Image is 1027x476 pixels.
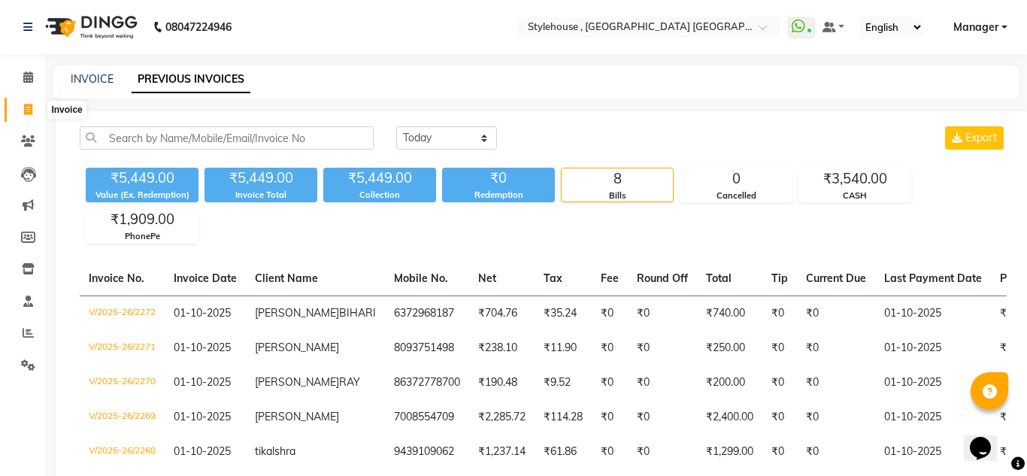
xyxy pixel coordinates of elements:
div: ₹0 [442,168,555,189]
span: BIHARI [339,306,376,320]
span: Net [478,271,496,285]
td: 01-10-2025 [875,296,991,331]
span: 01-10-2025 [174,306,231,320]
b: 08047224946 [165,6,232,48]
td: ₹9.52 [535,365,592,400]
span: 01-10-2025 [174,444,231,458]
td: ₹11.90 [535,331,592,365]
img: logo [38,6,141,48]
span: 01-10-2025 [174,375,231,389]
td: ₹0 [628,365,697,400]
td: ₹250.00 [697,331,762,365]
td: ₹740.00 [697,296,762,331]
span: [PERSON_NAME] [255,410,339,423]
td: V/2025-26/2269 [80,400,165,435]
td: ₹0 [762,296,797,331]
td: ₹61.86 [535,435,592,469]
iframe: chat widget [964,416,1012,461]
div: Invoice [47,101,86,119]
td: ₹200.00 [697,365,762,400]
td: ₹1,299.00 [697,435,762,469]
a: INVOICE [71,72,114,86]
td: ₹0 [592,331,628,365]
div: ₹5,449.00 [323,168,436,189]
input: Search by Name/Mobile/Email/Invoice No [80,126,374,150]
td: V/2025-26/2270 [80,365,165,400]
span: tikalshra [255,444,295,458]
div: Cancelled [680,189,792,202]
span: Round Off [637,271,688,285]
td: ₹0 [797,435,875,469]
span: Invoice No. [89,271,144,285]
span: 01-10-2025 [174,410,231,423]
td: ₹190.48 [469,365,535,400]
td: ₹0 [762,400,797,435]
td: 01-10-2025 [875,365,991,400]
td: 01-10-2025 [875,331,991,365]
div: Redemption [442,189,555,202]
span: Client Name [255,271,318,285]
td: V/2025-26/2268 [80,435,165,469]
div: Bills [562,189,673,202]
td: ₹114.28 [535,400,592,435]
span: Fee [601,271,619,285]
span: Manager [953,20,998,35]
div: ₹3,540.00 [799,168,910,189]
div: 8 [562,168,673,189]
td: 01-10-2025 [875,400,991,435]
td: ₹0 [797,400,875,435]
span: Current Due [806,271,866,285]
td: ₹0 [592,435,628,469]
td: ₹2,400.00 [697,400,762,435]
span: Export [965,131,997,144]
span: Invoice Date [174,271,237,285]
td: ₹0 [762,435,797,469]
td: ₹0 [797,331,875,365]
td: V/2025-26/2272 [80,296,165,331]
div: ₹5,449.00 [204,168,317,189]
td: ₹0 [628,331,697,365]
div: ₹1,909.00 [86,209,198,230]
td: ₹0 [592,400,628,435]
td: ₹0 [592,365,628,400]
td: ₹0 [628,400,697,435]
td: ₹704.76 [469,296,535,331]
div: Collection [323,189,436,202]
td: 9439109062 [385,435,469,469]
td: ₹0 [797,296,875,331]
span: [PERSON_NAME] [255,341,339,354]
div: CASH [799,189,910,202]
td: ₹1,237.14 [469,435,535,469]
span: RAY [339,375,360,389]
td: ₹0 [592,296,628,331]
button: Export [945,126,1004,150]
td: ₹2,285.72 [469,400,535,435]
td: ₹0 [628,296,697,331]
td: ₹0 [628,435,697,469]
span: Mobile No. [394,271,448,285]
div: PhonePe [86,230,198,243]
td: 7008554709 [385,400,469,435]
span: Tip [771,271,788,285]
td: 6372968187 [385,296,469,331]
td: 86372778700 [385,365,469,400]
div: Value (Ex. Redemption) [86,189,198,202]
span: 01-10-2025 [174,341,231,354]
div: Invoice Total [204,189,317,202]
span: Total [706,271,732,285]
span: Last Payment Date [884,271,982,285]
td: ₹0 [762,365,797,400]
span: [PERSON_NAME] [255,375,339,389]
a: PREVIOUS INVOICES [132,66,250,93]
td: ₹0 [797,365,875,400]
span: Tax [544,271,562,285]
td: ₹35.24 [535,296,592,331]
td: 8093751498 [385,331,469,365]
td: ₹238.10 [469,331,535,365]
span: [PERSON_NAME] [255,306,339,320]
td: ₹0 [762,331,797,365]
div: 0 [680,168,792,189]
td: V/2025-26/2271 [80,331,165,365]
div: ₹5,449.00 [86,168,198,189]
td: 01-10-2025 [875,435,991,469]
